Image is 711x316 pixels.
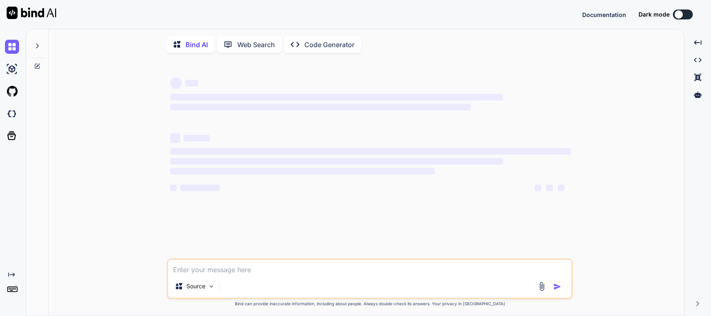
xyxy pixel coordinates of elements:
[170,184,177,191] span: ‌
[537,282,547,291] img: attachment
[535,184,541,191] span: ‌
[170,77,182,89] span: ‌
[185,80,198,86] span: ‌
[5,107,19,121] img: darkCloudIdeIcon
[582,10,626,19] button: Documentation
[186,282,205,290] p: Source
[167,301,573,307] p: Bind can provide inaccurate information, including about people. Always double-check its answers....
[582,11,626,18] span: Documentation
[5,40,19,54] img: chat
[5,84,19,98] img: githubLight
[170,104,471,110] span: ‌
[558,184,564,191] span: ‌
[553,282,562,291] img: icon
[170,168,435,175] span: ‌
[5,62,19,76] img: ai-studio
[208,283,215,290] img: Pick Models
[7,7,56,19] img: Bind AI
[237,40,275,50] p: Web Search
[183,135,210,141] span: ‌
[186,40,208,50] p: Bind AI
[639,10,670,19] span: Dark mode
[304,40,354,50] p: Code Generator
[546,184,553,191] span: ‌
[180,184,220,191] span: ‌
[170,158,503,165] span: ‌
[170,148,571,155] span: ‌
[170,94,503,101] span: ‌
[170,133,180,143] span: ‌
